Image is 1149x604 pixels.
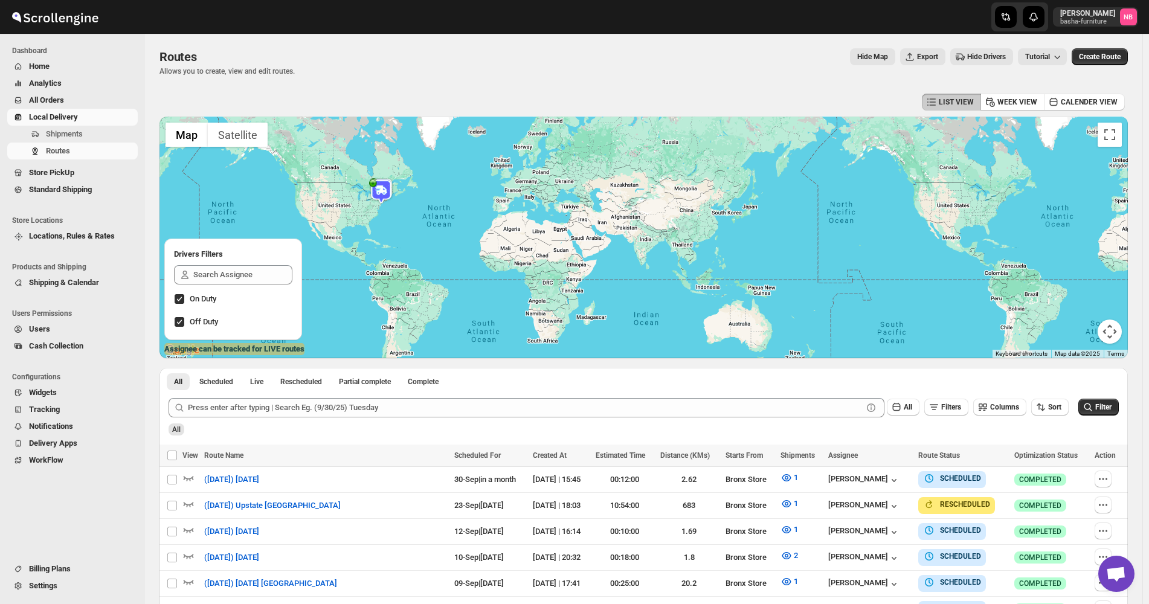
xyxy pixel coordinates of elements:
span: Off Duty [190,317,218,326]
p: [PERSON_NAME] [1060,8,1115,18]
button: Create Route [1072,48,1128,65]
span: Widgets [29,388,57,397]
span: COMPLETED [1019,475,1061,484]
span: Tracking [29,405,60,414]
span: 1 [794,577,798,586]
button: [PERSON_NAME] [828,500,900,512]
button: SCHEDULED [923,472,981,484]
label: Assignee can be tracked for LIVE routes [164,343,304,355]
button: Locations, Rules & Rates [7,228,138,245]
span: Route Name [204,451,243,460]
span: COMPLETED [1019,579,1061,588]
span: 10-Sep | [DATE] [454,553,504,562]
a: Open this area in Google Maps (opens a new window) [163,342,202,358]
button: Shipments [7,126,138,143]
div: 683 [660,500,718,512]
span: Scheduled For [454,451,501,460]
span: Assignee [828,451,858,460]
span: Analytics [29,79,62,88]
button: All Orders [7,92,138,109]
span: Action [1095,451,1116,460]
span: Optimization Status [1014,451,1078,460]
span: Export [917,52,938,62]
span: COMPLETED [1019,501,1061,510]
span: Routes [159,50,197,64]
span: Dashboard [12,46,139,56]
button: All [887,399,919,416]
span: On Duty [190,294,216,303]
button: Show street map [166,123,208,147]
span: WEEK VIEW [997,97,1037,107]
span: 12-Sep | [DATE] [454,527,504,536]
span: Hide Drivers [967,52,1006,62]
div: 00:18:00 [596,551,653,564]
span: Tutorial [1025,53,1050,61]
p: basha-furniture [1060,18,1115,25]
span: Store Locations [12,216,139,225]
span: Shipments [780,451,815,460]
button: 1 [773,572,805,591]
div: [DATE] | 16:14 [533,525,588,538]
div: 00:10:00 [596,525,653,538]
div: Bronx Store [726,500,773,512]
button: CALENDER VIEW [1044,94,1125,111]
span: Cash Collection [29,341,83,350]
button: ([DATE]) [DATE] [GEOGRAPHIC_DATA] [197,574,344,593]
button: Show satellite imagery [208,123,268,147]
span: View [182,451,198,460]
button: Notifications [7,418,138,435]
button: ([DATE]) Upstate [GEOGRAPHIC_DATA] [197,496,348,515]
span: WorkFlow [29,455,63,464]
span: Live [250,377,263,387]
p: Allows you to create, view and edit routes. [159,66,295,76]
span: Users [29,324,50,333]
button: SCHEDULED [923,550,981,562]
span: Distance (KMs) [660,451,710,460]
div: [DATE] | 17:41 [533,577,588,590]
div: 10:54:00 [596,500,653,512]
span: Estimated Time [596,451,645,460]
span: Route Status [918,451,960,460]
img: Google [163,342,202,358]
button: Keyboard shortcuts [996,350,1048,358]
button: Map camera controls [1098,320,1122,344]
button: ([DATE]) [DATE] [197,522,266,541]
span: 23-Sep | [DATE] [454,501,504,510]
span: 2 [794,551,798,560]
div: Bronx Store [726,551,773,564]
button: 1 [773,494,805,513]
button: Shipping & Calendar [7,274,138,291]
button: Tracking [7,401,138,418]
button: [PERSON_NAME] [828,578,900,590]
div: [DATE] | 15:45 [533,474,588,486]
span: Columns [990,403,1019,411]
span: Shipping & Calendar [29,278,99,287]
button: Widgets [7,384,138,401]
button: All routes [167,373,190,390]
button: SCHEDULED [923,576,981,588]
button: WEEK VIEW [980,94,1044,111]
button: ([DATE]) [DATE] [197,470,266,489]
span: 1 [794,525,798,534]
span: COMPLETED [1019,553,1061,562]
div: [DATE] | 20:32 [533,551,588,564]
span: Create Route [1079,52,1121,62]
span: Rescheduled [280,377,322,387]
button: Analytics [7,75,138,92]
div: 00:25:00 [596,577,653,590]
button: LIST VIEW [922,94,981,111]
span: 1 [794,473,798,482]
button: [PERSON_NAME] [828,552,900,564]
button: SCHEDULED [923,524,981,536]
button: Hide Drivers [950,48,1013,65]
button: Delivery Apps [7,435,138,452]
button: ([DATE]) [DATE] [197,548,266,567]
span: All [904,403,912,411]
span: Partial complete [339,377,391,387]
span: COMPLETED [1019,527,1061,536]
span: Map data ©2025 [1055,350,1100,357]
button: [PERSON_NAME] [828,474,900,486]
